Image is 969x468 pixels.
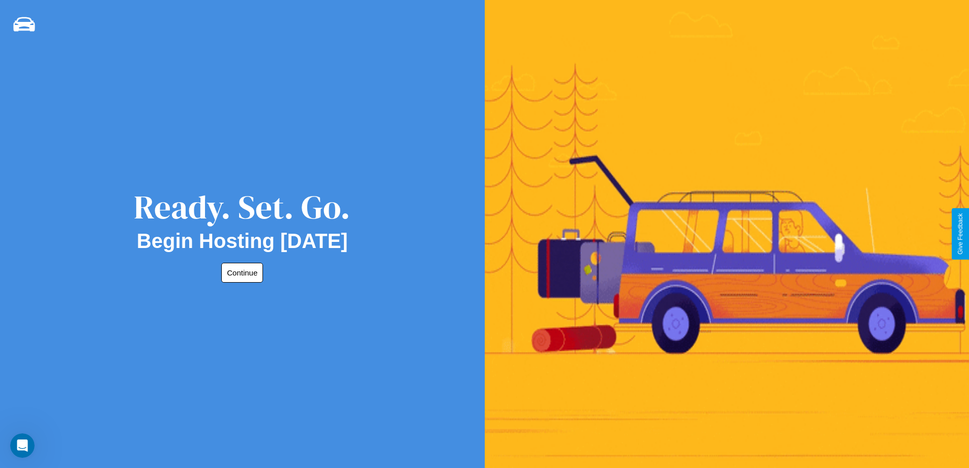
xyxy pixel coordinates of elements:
button: Continue [221,263,263,283]
h2: Begin Hosting [DATE] [137,230,348,253]
div: Give Feedback [957,213,964,255]
iframe: Intercom live chat [10,433,35,458]
div: Ready. Set. Go. [134,184,350,230]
